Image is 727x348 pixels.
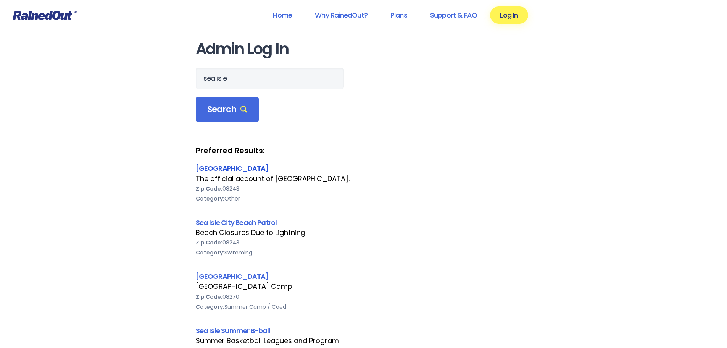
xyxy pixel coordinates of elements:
[196,184,532,194] div: 08243
[196,218,277,227] a: Sea Isle City Beach Patrol
[196,303,224,311] b: Category:
[196,185,222,193] b: Zip Code:
[196,326,271,335] a: Sea Isle Summer B-ball
[420,6,487,24] a: Support & FAQ
[196,302,532,312] div: Summer Camp / Coed
[196,194,532,204] div: Other
[196,68,344,89] input: Search Orgs…
[196,146,532,155] strong: Preferred Results:
[196,292,532,302] div: 08270
[196,325,532,336] div: Sea Isle Summer B-ball
[196,336,532,346] div: Summer Basketball Leagues and Program
[263,6,302,24] a: Home
[305,6,377,24] a: Why RainedOut?
[196,248,532,257] div: Swimming
[196,249,224,256] b: Category:
[196,228,532,238] div: Beach Closures Due to Lightning
[207,104,248,115] span: Search
[196,272,269,281] a: [GEOGRAPHIC_DATA]
[196,238,532,248] div: 08243
[196,40,532,58] h1: Admin Log In
[196,217,532,228] div: Sea Isle City Beach Patrol
[196,163,532,173] div: [GEOGRAPHIC_DATA]
[196,271,532,282] div: [GEOGRAPHIC_DATA]
[380,6,417,24] a: Plans
[196,195,224,202] b: Category:
[196,239,222,246] b: Zip Code:
[196,163,269,173] a: [GEOGRAPHIC_DATA]
[196,282,532,291] div: [GEOGRAPHIC_DATA] Camp
[196,174,532,184] div: The official account of [GEOGRAPHIC_DATA].
[490,6,528,24] a: Log In
[196,293,222,301] b: Zip Code:
[196,97,259,123] div: Search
